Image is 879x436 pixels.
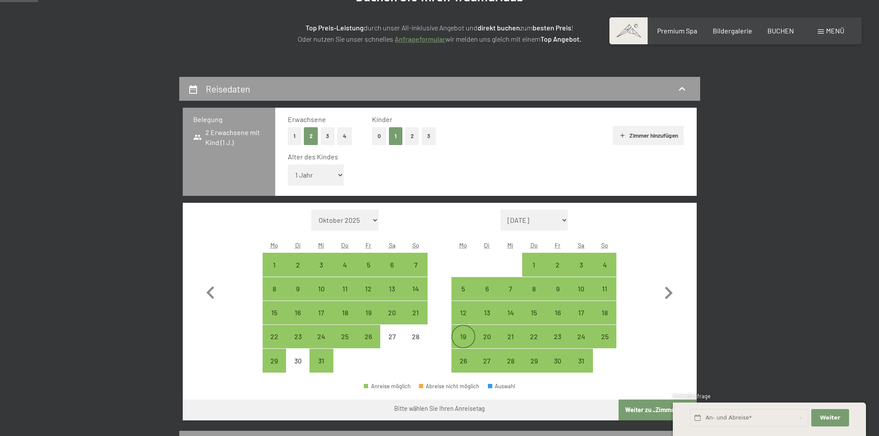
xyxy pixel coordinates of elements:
div: Anreise möglich [593,301,616,324]
div: 27 [476,357,498,379]
div: 5 [358,261,379,283]
div: Thu Jan 08 2026 [522,277,546,301]
div: Wed Dec 24 2025 [309,325,333,348]
div: Sat Jan 24 2026 [570,325,593,348]
button: Weiter [811,409,849,427]
div: Anreise möglich [333,301,357,324]
div: 27 [381,333,403,355]
div: Anreise möglich [451,325,475,348]
button: Nächster Monat [656,210,681,373]
div: Thu Dec 18 2025 [333,301,357,324]
div: 10 [570,285,592,307]
div: 16 [287,309,309,331]
div: Wed Dec 10 2025 [309,277,333,301]
abbr: Donnerstag [341,241,349,249]
div: Tue Jan 27 2026 [475,349,499,372]
div: 29 [523,357,545,379]
div: Anreise möglich [522,325,546,348]
abbr: Mittwoch [318,241,324,249]
div: Anreise möglich [404,301,427,324]
div: Wed Jan 21 2026 [499,325,522,348]
div: Alter des Kindes [288,152,677,162]
div: Tue Dec 30 2025 [286,349,309,372]
div: Anreise möglich [593,277,616,301]
div: Sun Dec 28 2025 [404,325,427,348]
strong: besten Preis [533,23,571,32]
div: Anreise möglich [263,325,286,348]
div: 17 [310,309,332,331]
button: 2 [405,127,419,145]
div: Anreise möglich [593,253,616,276]
div: 26 [358,333,379,355]
div: Anreise möglich [286,277,309,301]
div: Fri Jan 30 2026 [546,349,569,372]
div: Tue Dec 09 2025 [286,277,309,301]
div: 14 [405,285,426,307]
div: Anreise möglich [546,277,569,301]
div: Sun Jan 04 2026 [593,253,616,276]
div: 7 [500,285,521,307]
span: 2 Erwachsene mit Kind (1 J.) [193,128,265,147]
div: Auswahl [488,383,516,389]
div: 20 [381,309,403,331]
div: Anreise möglich [380,277,404,301]
div: Thu Dec 04 2025 [333,253,357,276]
strong: direkt buchen [477,23,520,32]
div: Anreise möglich [286,253,309,276]
div: Wed Dec 17 2025 [309,301,333,324]
div: 15 [263,309,285,331]
div: Anreise möglich [286,325,309,348]
div: Anreise möglich [380,301,404,324]
abbr: Donnerstag [530,241,538,249]
div: Sat Jan 10 2026 [570,277,593,301]
div: 12 [452,309,474,331]
div: 9 [287,285,309,307]
div: Sat Dec 27 2025 [380,325,404,348]
div: Anreise möglich [546,253,569,276]
div: Fri Dec 26 2025 [357,325,380,348]
div: Mon Dec 22 2025 [263,325,286,348]
div: 1 [263,261,285,283]
h2: Reisedaten [206,83,250,94]
div: Fri Jan 16 2026 [546,301,569,324]
div: 21 [405,309,426,331]
h3: Belegung [193,115,265,124]
div: Anreise möglich [263,349,286,372]
div: Anreise nicht möglich [286,349,309,372]
div: Fri Jan 23 2026 [546,325,569,348]
div: 28 [405,333,426,355]
div: 2 [546,261,568,283]
div: Mon Dec 29 2025 [263,349,286,372]
button: 2 [304,127,318,145]
div: 21 [500,333,521,355]
div: Wed Dec 31 2025 [309,349,333,372]
div: 7 [405,261,426,283]
div: Sun Jan 25 2026 [593,325,616,348]
div: 25 [594,333,616,355]
abbr: Dienstag [484,241,490,249]
div: Mon Jan 19 2026 [451,325,475,348]
div: Anreise möglich [570,301,593,324]
div: 31 [310,357,332,379]
button: 0 [372,127,386,145]
a: BUCHEN [767,26,794,35]
span: Menü [826,26,844,35]
div: Anreise möglich [522,253,546,276]
div: Anreise möglich [451,277,475,301]
div: 30 [546,357,568,379]
button: Vorheriger Monat [198,210,223,373]
div: Anreise möglich [357,277,380,301]
div: Mon Dec 08 2025 [263,277,286,301]
div: Anreise nicht möglich [380,325,404,348]
div: 23 [287,333,309,355]
div: Anreise möglich [380,253,404,276]
div: Anreise möglich [309,325,333,348]
div: 30 [287,357,309,379]
div: Thu Jan 22 2026 [522,325,546,348]
abbr: Dienstag [295,241,301,249]
div: Anreise möglich [333,253,357,276]
div: Tue Jan 20 2026 [475,325,499,348]
div: Anreise möglich [404,277,427,301]
div: Sat Dec 20 2025 [380,301,404,324]
div: 4 [594,261,616,283]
